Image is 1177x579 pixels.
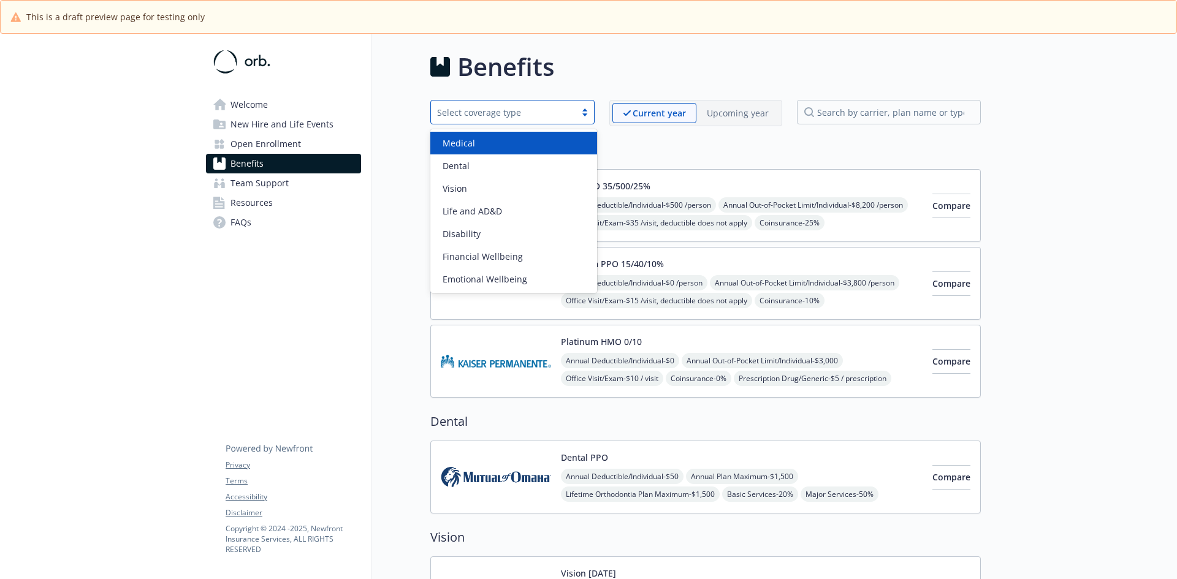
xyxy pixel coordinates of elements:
[443,159,470,172] span: Dental
[707,107,769,119] p: Upcoming year
[561,197,716,213] span: Annual Deductible/Individual - $500 /person
[633,107,686,119] p: Current year
[797,100,981,124] input: search by carrier, plan name or type
[932,471,970,483] span: Compare
[206,213,361,232] a: FAQs
[561,257,664,270] button: Platinum PPO 15/40/10%
[230,193,273,213] span: Resources
[443,227,481,240] span: Disability
[206,173,361,193] a: Team Support
[226,491,360,502] a: Accessibility
[206,154,361,173] a: Benefits
[666,371,731,386] span: Coinsurance - 0%
[734,371,891,386] span: Prescription Drug/Generic - $5 / prescription
[430,141,981,159] h2: Medical
[443,205,502,218] span: Life and AD&D
[457,48,554,85] h1: Benefits
[801,486,878,502] span: Major Services - 50%
[430,412,981,431] h2: Dental
[932,355,970,367] span: Compare
[755,293,825,308] span: Coinsurance - 10%
[26,10,205,23] span: This is a draft preview page for testing only
[206,95,361,115] a: Welcome
[932,278,970,289] span: Compare
[932,349,970,374] button: Compare
[443,137,475,149] span: Medical
[561,469,684,484] span: Annual Deductible/Individual - $50
[206,115,361,134] a: New Hire and Life Events
[561,180,650,192] button: Gold PPO 35/500/25%
[932,194,970,218] button: Compare
[230,134,301,154] span: Open Enrollment
[561,451,608,464] button: Dental PPO
[561,486,720,502] span: Lifetime Orthodontia Plan Maximum - $1,500
[226,475,360,486] a: Terms
[682,353,843,368] span: Annual Out-of-Pocket Limit/Individual - $3,000
[437,106,569,119] div: Select coverage type
[561,293,752,308] span: Office Visit/Exam - $15 /visit, deductible does not apply
[932,465,970,490] button: Compare
[206,193,361,213] a: Resources
[230,213,251,232] span: FAQs
[561,371,663,386] span: Office Visit/Exam - $10 / visit
[932,200,970,211] span: Compare
[561,353,679,368] span: Annual Deductible/Individual - $0
[230,154,264,173] span: Benefits
[441,451,551,503] img: Mutual of Omaha Insurance Company carrier logo
[561,335,642,348] button: Platinum HMO 0/10
[226,460,360,471] a: Privacy
[230,95,268,115] span: Welcome
[755,215,825,230] span: Coinsurance - 25%
[230,173,289,193] span: Team Support
[430,528,981,547] h2: Vision
[443,273,527,286] span: Emotional Wellbeing
[230,115,333,134] span: New Hire and Life Events
[441,335,551,387] img: Kaiser Permanente Insurance Company carrier logo
[206,134,361,154] a: Open Enrollment
[722,486,798,502] span: Basic Services - 20%
[443,250,523,263] span: Financial Wellbeing
[710,275,899,290] span: Annual Out-of-Pocket Limit/Individual - $3,800 /person
[226,523,360,554] p: Copyright © 2024 - 2025 , Newfront Insurance Services, ALL RIGHTS RESERVED
[561,275,707,290] span: Annual Deductible/Individual - $0 /person
[718,197,908,213] span: Annual Out-of-Pocket Limit/Individual - $8,200 /person
[226,507,360,518] a: Disclaimer
[443,182,467,195] span: Vision
[932,271,970,296] button: Compare
[686,469,798,484] span: Annual Plan Maximum - $1,500
[561,215,752,230] span: Office Visit/Exam - $35 /visit, deductible does not apply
